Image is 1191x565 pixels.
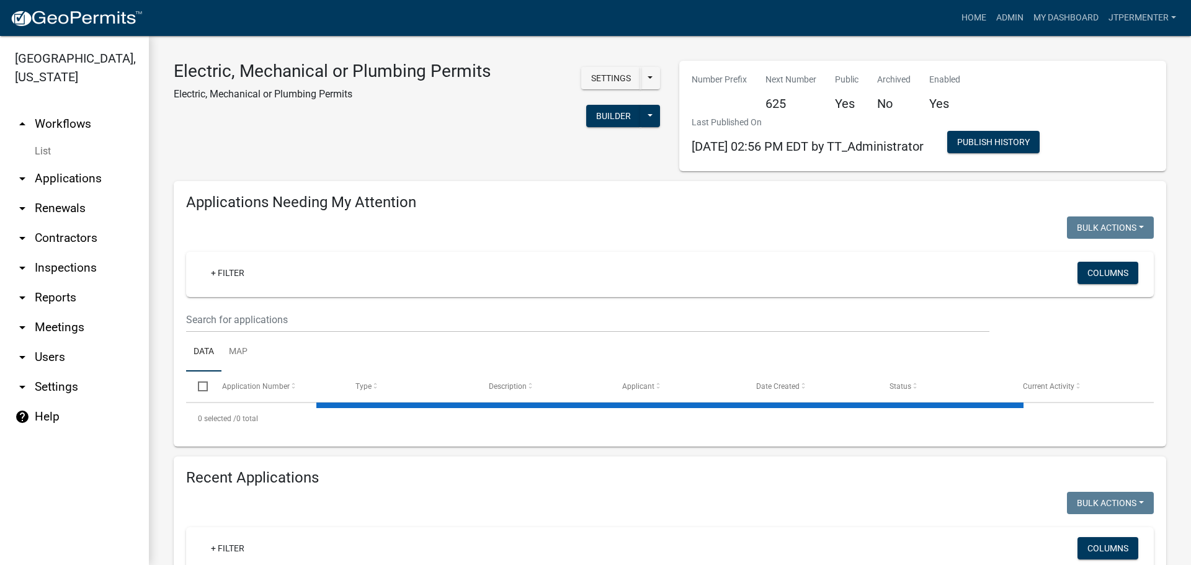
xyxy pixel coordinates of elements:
[765,96,816,111] h5: 625
[477,371,610,401] datatable-header-cell: Description
[15,231,30,246] i: arrow_drop_down
[174,61,491,82] h3: Electric, Mechanical or Plumbing Permits
[756,382,800,391] span: Date Created
[692,73,747,86] p: Number Prefix
[1067,492,1154,514] button: Bulk Actions
[947,138,1040,148] wm-modal-confirm: Workflow Publish History
[878,371,1011,401] datatable-header-cell: Status
[929,73,960,86] p: Enabled
[221,332,255,372] a: Map
[15,117,30,131] i: arrow_drop_up
[186,469,1154,487] h4: Recent Applications
[15,350,30,365] i: arrow_drop_down
[991,6,1028,30] a: Admin
[210,371,343,401] datatable-header-cell: Application Number
[744,371,877,401] datatable-header-cell: Date Created
[15,409,30,424] i: help
[198,414,236,423] span: 0 selected /
[1104,6,1181,30] a: jtpermenter
[586,105,641,127] button: Builder
[1077,537,1138,559] button: Columns
[1011,371,1144,401] datatable-header-cell: Current Activity
[15,320,30,335] i: arrow_drop_down
[15,380,30,394] i: arrow_drop_down
[581,67,641,89] button: Settings
[835,73,859,86] p: Public
[201,262,254,284] a: + Filter
[186,403,1154,434] div: 0 total
[186,194,1154,211] h4: Applications Needing My Attention
[610,371,744,401] datatable-header-cell: Applicant
[15,171,30,186] i: arrow_drop_down
[186,332,221,372] a: Data
[1077,262,1138,284] button: Columns
[186,371,210,401] datatable-header-cell: Select
[765,73,816,86] p: Next Number
[15,260,30,275] i: arrow_drop_down
[890,382,911,391] span: Status
[344,371,477,401] datatable-header-cell: Type
[355,382,372,391] span: Type
[15,290,30,305] i: arrow_drop_down
[174,87,491,102] p: Electric, Mechanical or Plumbing Permits
[201,537,254,559] a: + Filter
[877,96,911,111] h5: No
[186,307,989,332] input: Search for applications
[15,201,30,216] i: arrow_drop_down
[489,382,527,391] span: Description
[222,382,290,391] span: Application Number
[1028,6,1104,30] a: My Dashboard
[692,116,924,129] p: Last Published On
[877,73,911,86] p: Archived
[947,131,1040,153] button: Publish History
[1067,216,1154,239] button: Bulk Actions
[929,96,960,111] h5: Yes
[1023,382,1074,391] span: Current Activity
[835,96,859,111] h5: Yes
[622,382,654,391] span: Applicant
[692,139,924,154] span: [DATE] 02:56 PM EDT by TT_Administrator
[957,6,991,30] a: Home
